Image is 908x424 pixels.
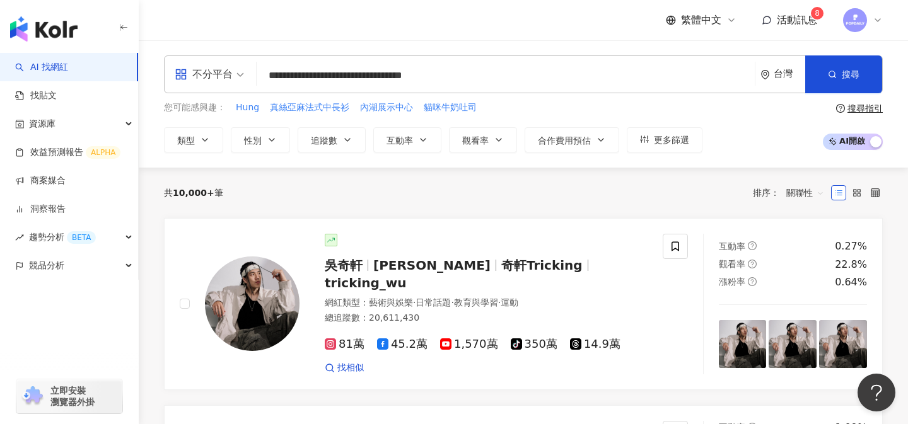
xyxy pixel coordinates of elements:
[50,385,95,408] span: 立即安裝 瀏覽器外掛
[835,275,867,289] div: 0.64%
[373,258,491,273] span: [PERSON_NAME]
[462,135,489,146] span: 觀看率
[538,135,591,146] span: 合作費用預估
[501,297,518,307] span: 運動
[835,258,867,272] div: 22.8%
[451,297,453,307] span: ·
[842,69,859,79] span: 搜尋
[570,338,620,351] span: 14.9萬
[654,135,689,145] span: 更多篩選
[835,239,867,253] div: 0.27%
[387,135,413,146] span: 互動率
[786,183,824,203] span: 關聯性
[311,135,337,146] span: 追蹤數
[15,146,120,159] a: 效益預測報告ALPHA
[719,320,767,368] img: post-image
[511,338,557,351] span: 350萬
[719,277,745,287] span: 漲粉率
[748,277,757,286] span: question-circle
[325,362,364,374] a: 找相似
[164,188,223,198] div: 共 筆
[819,320,867,368] img: post-image
[748,260,757,268] span: question-circle
[681,13,721,27] span: 繁體中文
[337,362,364,374] span: 找相似
[15,175,66,187] a: 商案媒合
[325,312,648,324] div: 總追蹤數 ： 20,611,430
[325,297,648,309] div: 網紅類型 ：
[164,218,883,390] a: KOL Avatar吳奇軒[PERSON_NAME]奇軒Trickingtricking_wu網紅類型：藝術與娛樂·日常話題·教育與學習·運動總追蹤數：20,611,43081萬45.2萬1,5...
[440,338,498,351] span: 1,570萬
[373,127,441,152] button: 互動率
[325,338,364,351] span: 81萬
[498,297,501,307] span: ·
[16,379,122,413] a: chrome extension立即安裝 瀏覽器外掛
[627,127,702,152] button: 更多篩選
[774,69,805,79] div: 台灣
[15,61,68,74] a: searchAI 找網紅
[244,135,262,146] span: 性別
[10,16,78,42] img: logo
[67,231,96,244] div: BETA
[377,338,428,351] span: 45.2萬
[15,203,66,215] a: 洞察報告
[164,101,226,114] span: 您可能感興趣：
[29,223,96,251] span: 趨勢分析
[175,64,233,84] div: 不分平台
[164,127,223,152] button: 類型
[15,233,24,242] span: rise
[235,101,260,115] button: Hung
[231,127,290,152] button: 性別
[325,258,363,273] span: 吳奇軒
[175,68,187,81] span: appstore
[269,101,350,115] button: 真絲亞麻法式中長衫
[413,297,416,307] span: ·
[719,259,745,269] span: 觀看率
[777,14,817,26] span: 活動訊息
[325,275,407,290] span: tricking_wu
[369,297,413,307] span: 藝術與娛樂
[423,101,477,115] button: 貓咪牛奶吐司
[815,9,820,18] span: 8
[769,320,817,368] img: post-image
[173,188,214,198] span: 10,000+
[15,89,57,102] a: 找貼文
[416,297,451,307] span: 日常話題
[236,101,259,114] span: Hung
[177,135,195,146] span: 類型
[748,241,757,250] span: question-circle
[449,127,517,152] button: 觀看率
[270,101,349,114] span: 真絲亞麻法式中長衫
[360,101,413,114] span: 內湖展示中心
[836,104,845,113] span: question-circle
[811,7,824,20] sup: 8
[424,101,477,114] span: 貓咪牛奶吐司
[847,103,883,113] div: 搜尋指引
[858,374,895,411] iframe: Help Scout Beacon - Open
[29,110,55,138] span: 資源庫
[298,127,366,152] button: 追蹤數
[501,258,583,273] span: 奇軒Tricking
[805,55,882,93] button: 搜尋
[525,127,619,152] button: 合作費用預估
[760,70,770,79] span: environment
[753,183,831,203] div: 排序：
[719,241,745,251] span: 互動率
[359,101,414,115] button: 內湖展示中心
[454,297,498,307] span: 教育與學習
[205,256,300,351] img: KOL Avatar
[29,251,64,280] span: 競品分析
[20,386,45,406] img: chrome extension
[843,8,867,32] img: images.png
